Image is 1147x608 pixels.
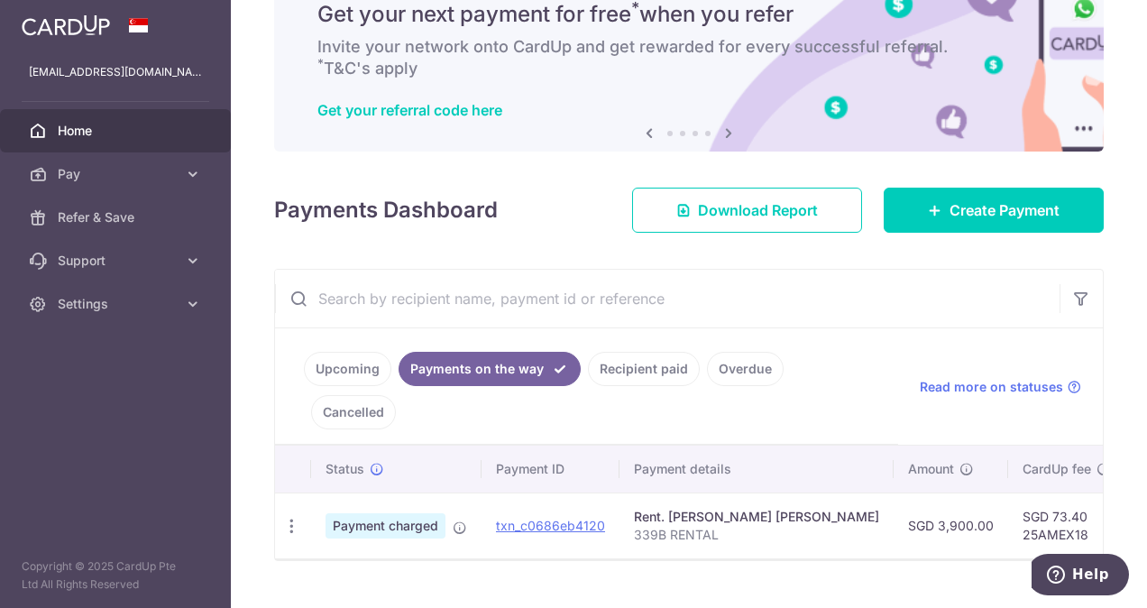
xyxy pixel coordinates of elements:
[317,36,1060,79] h6: Invite your network onto CardUp and get rewarded for every successful referral. T&C's apply
[482,446,619,493] th: Payment ID
[707,352,784,386] a: Overdue
[632,188,862,233] a: Download Report
[304,352,391,386] a: Upcoming
[58,122,177,140] span: Home
[58,295,177,313] span: Settings
[908,460,954,478] span: Amount
[399,352,581,386] a: Payments on the way
[311,395,396,429] a: Cancelled
[326,513,445,539] span: Payment charged
[1032,554,1129,599] iframe: Opens a widget where you can find more information
[920,378,1063,396] span: Read more on statuses
[58,165,177,183] span: Pay
[58,252,177,270] span: Support
[894,493,1008,558] td: SGD 3,900.00
[22,14,110,36] img: CardUp
[274,194,498,226] h4: Payments Dashboard
[58,208,177,226] span: Refer & Save
[619,446,894,493] th: Payment details
[1008,493,1125,558] td: SGD 73.40 25AMEX18
[884,188,1104,233] a: Create Payment
[326,460,364,478] span: Status
[275,270,1060,327] input: Search by recipient name, payment id or reference
[634,526,879,544] p: 339B RENTAL
[634,508,879,526] div: Rent. [PERSON_NAME] [PERSON_NAME]
[698,199,818,221] span: Download Report
[920,378,1081,396] a: Read more on statuses
[29,63,202,81] p: [EMAIL_ADDRESS][DOMAIN_NAME]
[950,199,1060,221] span: Create Payment
[317,101,502,119] a: Get your referral code here
[588,352,700,386] a: Recipient paid
[496,518,605,533] a: txn_c0686eb4120
[1023,460,1091,478] span: CardUp fee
